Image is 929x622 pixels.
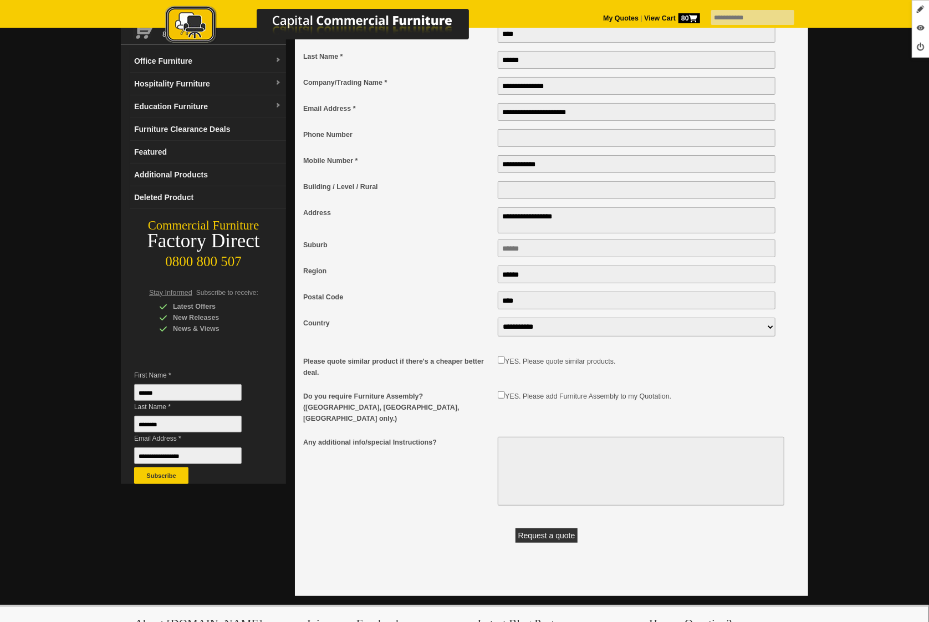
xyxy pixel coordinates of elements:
[134,467,188,484] button: Subscribe
[505,358,615,365] label: YES. Please quote similar products.
[498,356,505,364] input: Please quote similar product if there's a cheaper better deal.
[149,289,192,297] span: Stay Informed
[498,129,775,147] input: Phone Number
[130,141,286,164] a: Featured
[603,14,639,22] a: My Quotes
[498,266,775,283] input: Region
[498,103,775,121] input: Email Address *
[134,370,258,381] span: First Name *
[498,181,775,199] input: Building / Level / Rural
[498,51,775,69] input: Last Name *
[275,80,282,86] img: dropdown
[303,356,492,378] span: Please quote similar product if there's a cheaper better deal.
[159,301,264,312] div: Latest Offers
[642,14,700,22] a: View Cart80
[196,289,258,297] span: Subscribe to receive:
[498,207,775,233] textarea: Address
[303,391,492,424] span: Do you require Furniture Assembly? ([GEOGRAPHIC_DATA], [GEOGRAPHIC_DATA], [GEOGRAPHIC_DATA] only.)
[130,164,286,186] a: Additional Products
[498,25,775,43] input: First Name *
[275,57,282,64] img: dropdown
[498,155,775,173] input: Mobile Number *
[303,437,492,448] span: Any additional info/special Instructions?
[130,186,286,209] a: Deleted Product
[498,437,784,506] textarea: Any additional info/special Instructions?
[135,6,523,49] a: Capital Commercial Furniture Logo
[134,401,258,412] span: Last Name *
[303,207,492,218] span: Address
[275,103,282,109] img: dropdown
[134,447,242,464] input: Email Address *
[134,416,242,432] input: Last Name *
[159,323,264,334] div: News & Views
[678,13,700,23] span: 80
[130,118,286,141] a: Furniture Clearance Deals
[134,384,242,401] input: First Name *
[303,103,492,114] span: Email Address *
[130,95,286,118] a: Education Furnituredropdown
[498,77,775,95] input: Company/Trading Name *
[644,14,700,22] strong: View Cart
[505,392,671,400] label: YES. Please add Furniture Assembly to my Quotation.
[121,233,286,249] div: Factory Direct
[303,239,492,251] span: Suburb
[130,73,286,95] a: Hospitality Furnituredropdown
[121,248,286,269] div: 0800 800 507
[303,318,492,329] span: Country
[498,391,505,399] input: Do you require Furniture Assembly? (Auckland, Wellington, Christchurch only.)
[515,528,578,543] button: Request a quote
[159,312,264,323] div: New Releases
[303,77,492,88] span: Company/Trading Name *
[498,318,775,337] select: Country
[303,181,492,192] span: Building / Level / Rural
[303,129,492,140] span: Phone Number
[134,433,258,444] span: Email Address *
[303,51,492,62] span: Last Name *
[135,6,523,46] img: Capital Commercial Furniture Logo
[498,239,775,257] input: Suburb
[303,266,492,277] span: Region
[121,218,286,233] div: Commercial Furniture
[498,292,775,309] input: Postal Code
[130,50,286,73] a: Office Furnituredropdown
[303,155,492,166] span: Mobile Number *
[303,292,492,303] span: Postal Code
